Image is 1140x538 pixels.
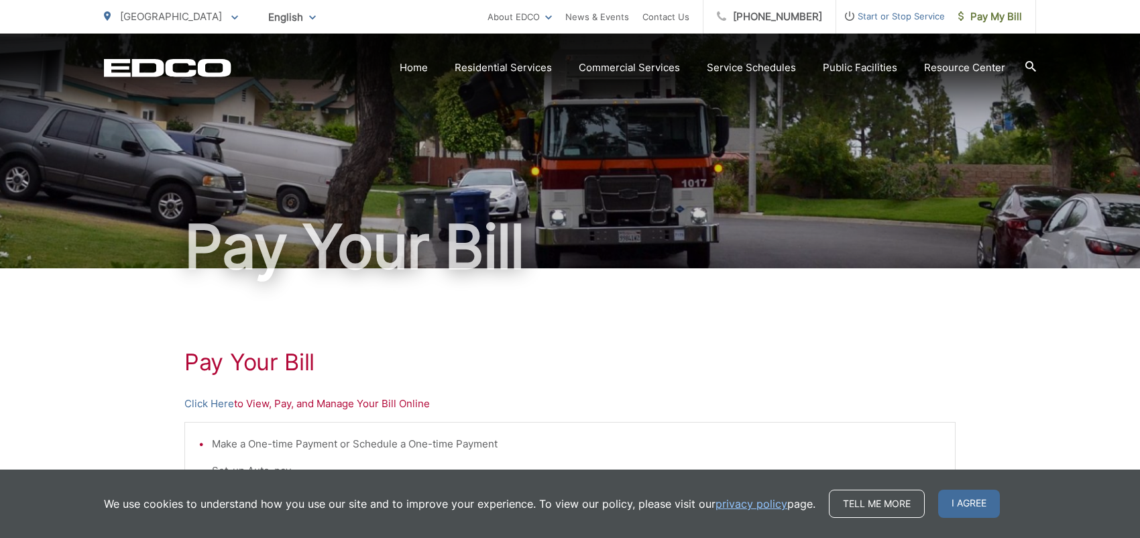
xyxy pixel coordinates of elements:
h1: Pay Your Bill [184,349,956,376]
a: Home [400,60,428,76]
span: English [258,5,326,29]
a: Public Facilities [823,60,897,76]
a: News & Events [565,9,629,25]
li: Set-up Auto-pay [212,463,942,479]
a: privacy policy [716,496,787,512]
a: About EDCO [488,9,552,25]
h1: Pay Your Bill [104,213,1036,280]
a: Resource Center [924,60,1005,76]
span: [GEOGRAPHIC_DATA] [120,10,222,23]
a: Tell me more [829,490,925,518]
a: Service Schedules [707,60,796,76]
p: We use cookies to understand how you use our site and to improve your experience. To view our pol... [104,496,815,512]
p: to View, Pay, and Manage Your Bill Online [184,396,956,412]
a: Contact Us [642,9,689,25]
a: Residential Services [455,60,552,76]
a: EDCD logo. Return to the homepage. [104,58,231,77]
span: Pay My Bill [958,9,1022,25]
span: I agree [938,490,1000,518]
a: Click Here [184,396,234,412]
li: Make a One-time Payment or Schedule a One-time Payment [212,436,942,452]
a: Commercial Services [579,60,680,76]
